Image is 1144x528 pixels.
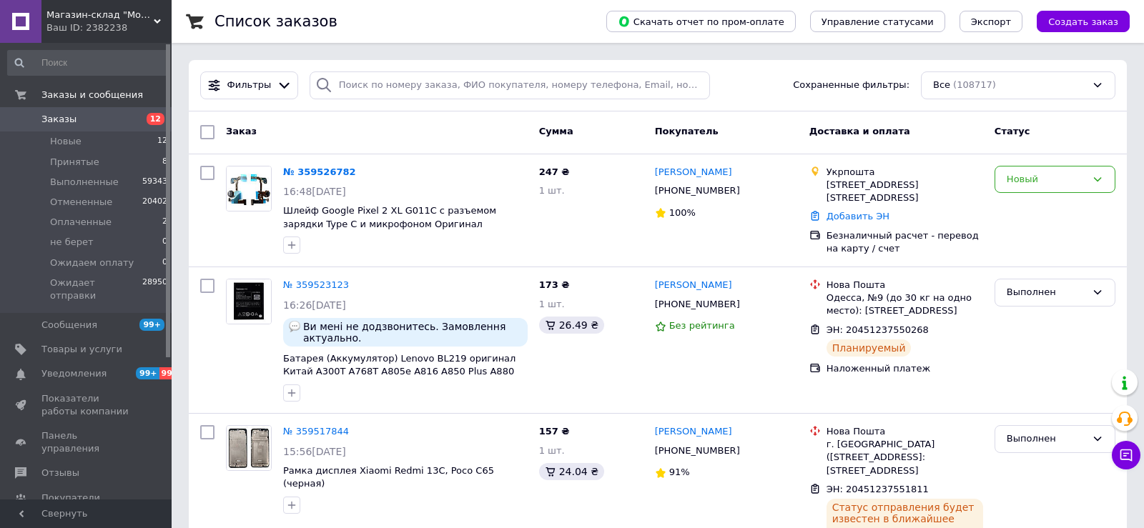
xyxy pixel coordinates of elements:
[827,279,983,292] div: Нова Пошта
[539,426,570,437] span: 157 ₴
[227,79,272,92] span: Фильтры
[827,229,983,255] div: Безналичный расчет - перевод на карту / счет
[162,216,167,229] span: 2
[289,321,300,332] img: :speech_balloon:
[606,11,796,32] button: Скачать отчет по пром-оплате
[655,425,732,439] a: [PERSON_NAME]
[159,367,183,379] span: 99+
[827,438,983,477] div: г. [GEOGRAPHIC_DATA] ([STREET_ADDRESS]: [STREET_ADDRESS]
[7,50,169,76] input: Поиск
[1048,16,1118,27] span: Создать заказ
[960,11,1022,32] button: Экспорт
[283,299,346,311] span: 16:26[DATE]
[214,13,337,30] h1: Список заказов
[669,207,696,218] span: 100%
[539,463,604,480] div: 24.04 ₴
[539,299,565,309] span: 1 шт.
[50,156,99,169] span: Принятые
[283,279,349,290] a: № 359523123
[41,343,122,356] span: Товары и услуги
[50,256,134,269] span: Ожидаем оплату
[50,135,82,148] span: Новые
[226,126,257,136] span: Заказ
[655,166,732,179] a: [PERSON_NAME]
[283,426,349,437] a: № 359517844
[283,166,356,177] a: № 359526782
[147,113,164,125] span: 12
[827,362,983,375] div: Наложенный платеж
[827,425,983,438] div: Нова Пошта
[227,166,271,211] img: Фото товару
[539,185,565,196] span: 1 шт.
[995,126,1030,136] span: Статус
[618,15,784,28] span: Скачать отчет по пром-оплате
[655,299,740,309] span: [PHONE_NUMBER]
[1007,172,1086,187] div: Новый
[669,467,690,477] span: 91%
[793,79,909,92] span: Сохраненные фильтры:
[822,16,934,27] span: Управление статусами
[539,279,570,290] span: 173 ₴
[142,196,167,209] span: 20402
[41,392,132,418] span: Показатели работы компании
[162,236,167,249] span: 0
[971,16,1011,27] span: Экспорт
[157,135,167,148] span: 12
[827,484,929,494] span: ЭН: 20451237551811
[41,492,100,504] span: Покупатели
[539,126,573,136] span: Сумма
[1112,441,1140,469] button: Чат с покупателем
[539,166,570,177] span: 247 ₴
[1037,11,1130,32] button: Создать заказ
[655,185,740,196] span: [PHONE_NUMBER]
[50,216,112,229] span: Оплаченные
[1007,285,1086,300] div: Выполнен
[827,339,912,357] div: Планируемый
[810,11,945,32] button: Управление статусами
[41,467,79,479] span: Отзывы
[46,21,172,34] div: Ваш ID: 2382238
[41,89,143,101] span: Заказы и сообщения
[139,319,164,331] span: 99+
[283,205,496,229] a: Шлейф Google Pixel 2 XL G011C с разъемом зарядки Type C и микрофоном Оригинал
[142,176,167,189] span: 59343
[827,292,983,317] div: Одесса, №9 (до 30 кг на одно место): [STREET_ADDRESS]
[827,211,889,221] a: Добавить ЭН
[283,186,346,197] span: 16:48[DATE]
[655,279,732,292] a: [PERSON_NAME]
[655,126,719,136] span: Покупатель
[226,279,272,324] a: Фото товару
[50,196,112,209] span: Отмененные
[655,445,740,456] span: [PHONE_NUMBER]
[50,236,93,249] span: не берет
[1022,16,1130,26] a: Создать заказ
[283,353,516,390] a: Батарея (Аккумулятор) Lenovo BL219 оригинал Китай A300T A768T A805e A816 A850 Plus A880 A889 A890...
[41,367,107,380] span: Уведомления
[283,465,494,489] span: Рамка дисплея Xiaomi Redmi 13C, Poco C65 (черная)
[142,277,167,302] span: 28950
[827,324,929,335] span: ЭН: 20451237550268
[283,446,346,457] span: 15:56[DATE]
[310,71,710,99] input: Поиск по номеру заказа, ФИО покупателя, номеру телефона, Email, номеру накладной
[827,179,983,204] div: [STREET_ADDRESS] [STREET_ADDRESS]
[539,445,565,456] span: 1 шт.
[136,367,159,379] span: 99+
[827,166,983,179] div: Укрпошта
[162,256,167,269] span: 0
[539,317,604,334] div: 26.49 ₴
[226,166,272,211] a: Фото товару
[162,156,167,169] span: 8
[933,79,950,92] span: Все
[669,320,735,331] span: Без рейтинга
[809,126,910,136] span: Доставка и оплата
[953,79,996,90] span: (108717)
[41,319,97,332] span: Сообщения
[226,425,272,471] a: Фото товару
[41,429,132,455] span: Панель управления
[303,321,522,344] span: Ви мені не додзвонитесь. Замовлення актуально.
[50,277,142,302] span: Ожидает отправки
[1007,432,1086,447] div: Выполнен
[227,426,271,470] img: Фото товару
